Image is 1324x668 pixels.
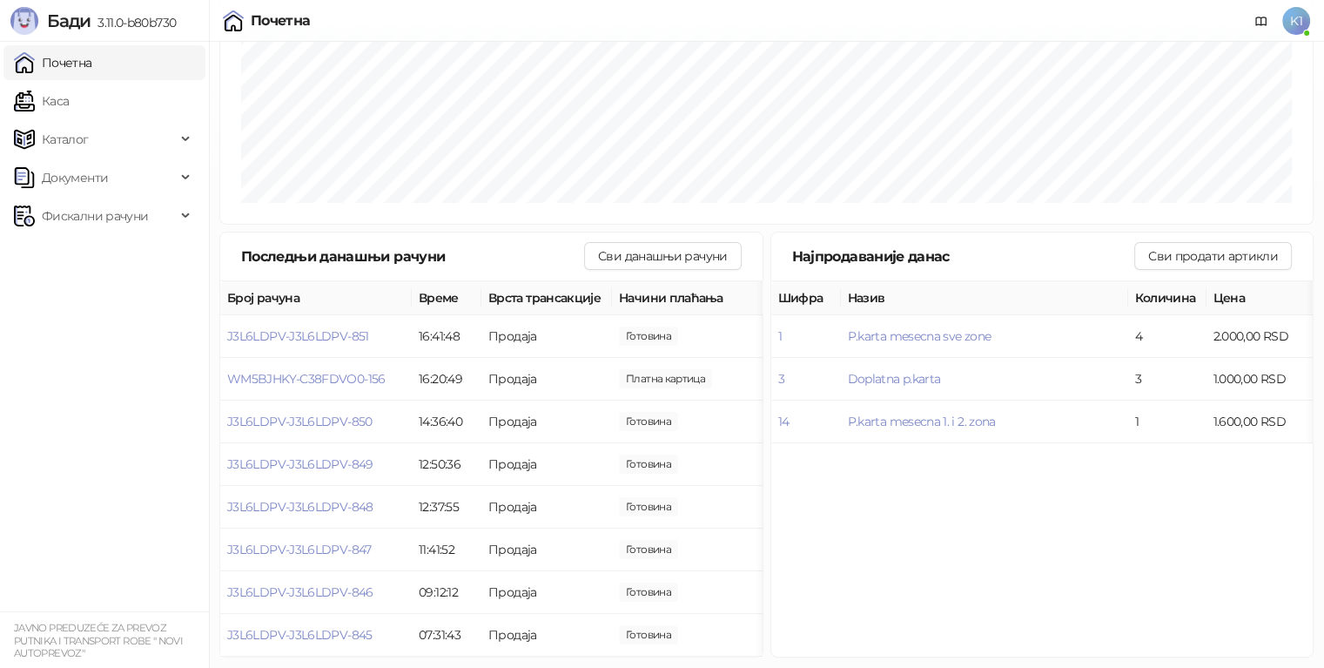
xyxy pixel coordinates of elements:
td: Продаја [481,358,612,401]
td: Продаја [481,315,612,358]
a: Почетна [14,45,92,80]
td: 12:37:55 [412,486,481,529]
button: 1 [778,328,782,344]
a: Каса [14,84,69,118]
div: Најпродаваније данас [792,246,1135,267]
img: Logo [10,7,38,35]
button: Сви данашњи рачуни [584,242,741,270]
td: 09:12:12 [412,571,481,614]
th: Количина [1128,281,1206,315]
td: Продаја [481,571,612,614]
button: J3L6LDPV-J3L6LDPV-851 [227,328,369,344]
th: Шифра [771,281,841,315]
button: J3L6LDPV-J3L6LDPV-845 [227,627,373,643]
span: 2.000,00 [619,455,678,474]
button: 14 [778,414,790,429]
span: Бади [47,10,91,31]
td: Продаја [481,486,612,529]
button: 3 [778,371,784,387]
div: Последњи данашњи рачуни [241,246,584,267]
span: 2.000,00 [619,369,712,388]
button: J3L6LDPV-J3L6LDPV-848 [227,499,373,515]
td: 12:50:36 [412,443,481,486]
td: Продаја [481,401,612,443]
button: J3L6LDPV-J3L6LDPV-847 [227,542,372,557]
th: Време [412,281,481,315]
span: 3.11.0-b80b730 [91,15,176,30]
th: Број рачуна [220,281,412,315]
span: 1.000,00 [619,625,678,644]
button: J3L6LDPV-J3L6LDPV-850 [227,414,373,429]
span: 1.000,00 [619,583,678,602]
td: 14:36:40 [412,401,481,443]
button: Сви продати артикли [1134,242,1292,270]
button: WM5BJHKY-C38FDVO0-156 [227,371,386,387]
span: 2.000,00 [619,497,678,516]
button: J3L6LDPV-J3L6LDPV-846 [227,584,373,600]
span: 1.600,00 [619,412,678,431]
button: Doplatna p.karta [848,371,941,387]
span: 1.000,00 [619,327,678,346]
th: Врста трансакције [481,281,612,315]
td: 4 [1128,315,1206,358]
td: 1 [1128,401,1206,443]
a: Документација [1247,7,1275,35]
td: 16:20:49 [412,358,481,401]
span: 2.000,00 [619,540,678,559]
th: Начини плаћања [612,281,786,315]
td: 16:41:48 [412,315,481,358]
button: P.karta mesecna 1. i 2. zona [848,414,996,429]
span: K1 [1282,7,1310,35]
td: 3 [1128,358,1206,401]
small: JAVNO PREDUZEĆE ZA PREVOZ PUTNIKA I TRANSPORT ROBE " NOVI AUTOPREVOZ" [14,622,183,659]
div: Почетна [251,14,311,28]
td: 11:41:52 [412,529,481,571]
span: Фискални рачуни [42,199,148,233]
span: Документи [42,160,108,195]
button: J3L6LDPV-J3L6LDPV-849 [227,456,373,472]
td: 07:31:43 [412,614,481,657]
span: Каталог [42,122,89,157]
td: Продаја [481,614,612,657]
button: P.karta mesecna sve zone [848,328,991,344]
th: Назив [841,281,1128,315]
td: Продаја [481,443,612,486]
td: Продаја [481,529,612,571]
